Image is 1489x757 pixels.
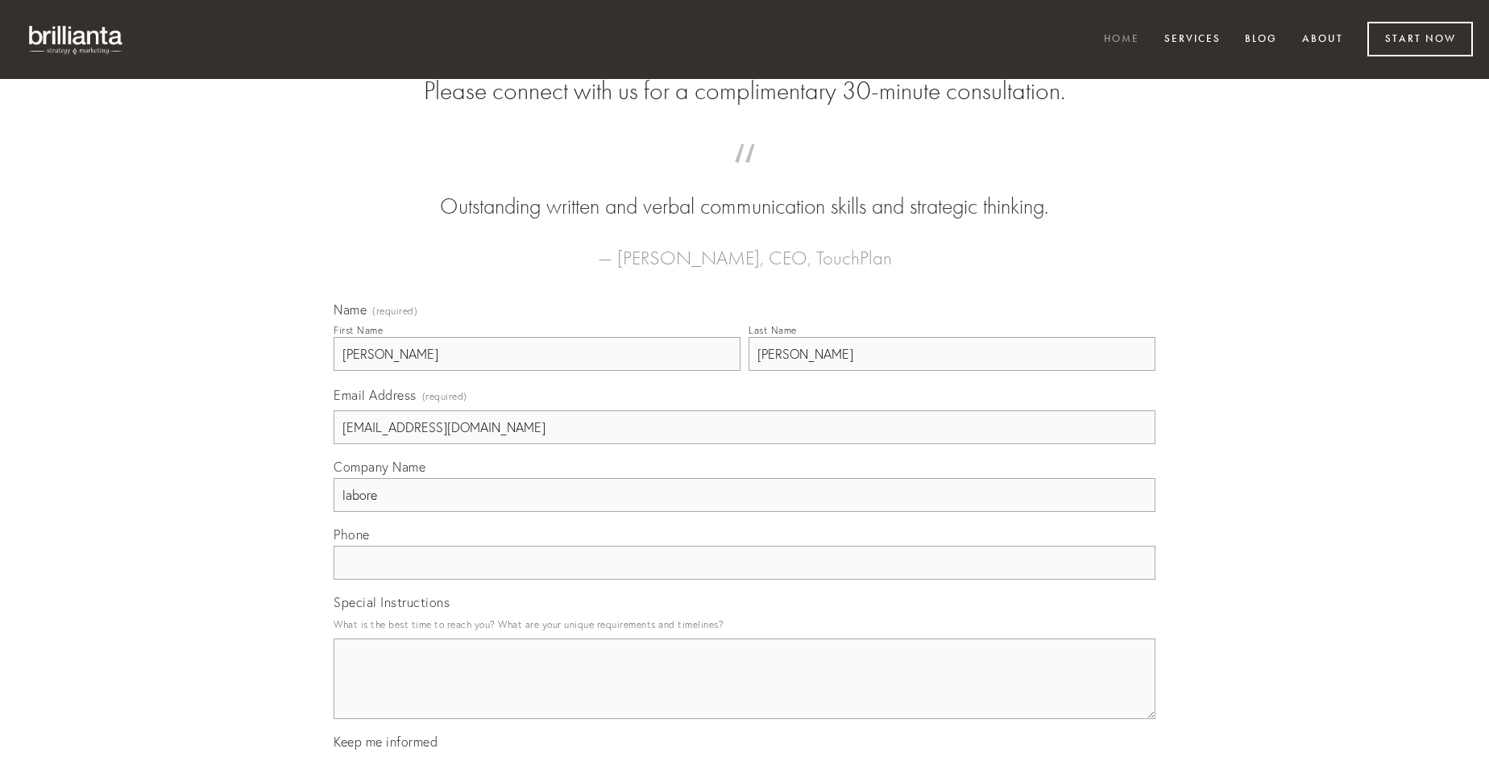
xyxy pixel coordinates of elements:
[1367,22,1473,56] a: Start Now
[334,526,370,543] span: Phone
[334,324,383,336] div: First Name
[359,223,1130,274] figcaption: — [PERSON_NAME], CEO, TouchPlan
[359,160,1130,191] span: “
[1234,27,1288,53] a: Blog
[749,324,797,336] div: Last Name
[334,594,450,610] span: Special Instructions
[1093,27,1150,53] a: Home
[334,614,1155,635] p: What is the best time to reach you? What are your unique requirements and timelines?
[334,302,367,318] span: Name
[359,160,1130,223] blockquote: Outstanding written and verbal communication skills and strategic thinking.
[334,459,425,475] span: Company Name
[1154,27,1231,53] a: Services
[334,734,438,750] span: Keep me informed
[372,306,417,316] span: (required)
[334,76,1155,106] h2: Please connect with us for a complimentary 30-minute consultation.
[16,16,137,63] img: brillianta - research, strategy, marketing
[422,385,467,407] span: (required)
[334,387,417,403] span: Email Address
[1292,27,1354,53] a: About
